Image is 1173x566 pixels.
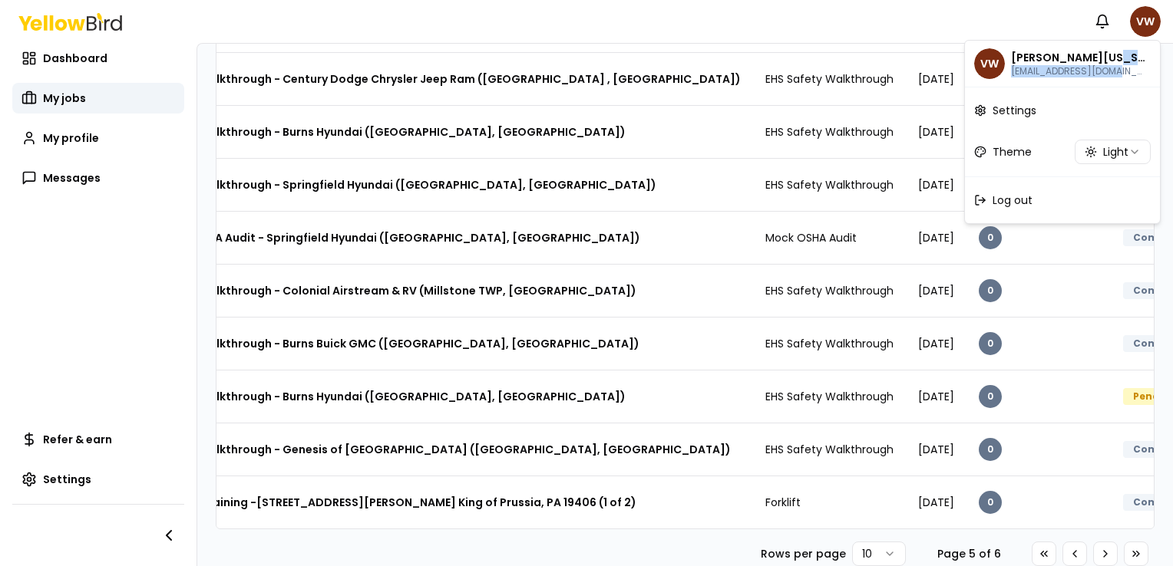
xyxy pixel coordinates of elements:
[993,193,1033,208] span: Log out
[993,144,1032,160] span: Theme
[1011,65,1146,77] p: washingtonvance@yahoo.com
[1011,50,1146,65] p: Vance Washington
[974,48,1005,79] span: VW
[993,103,1036,118] span: Settings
